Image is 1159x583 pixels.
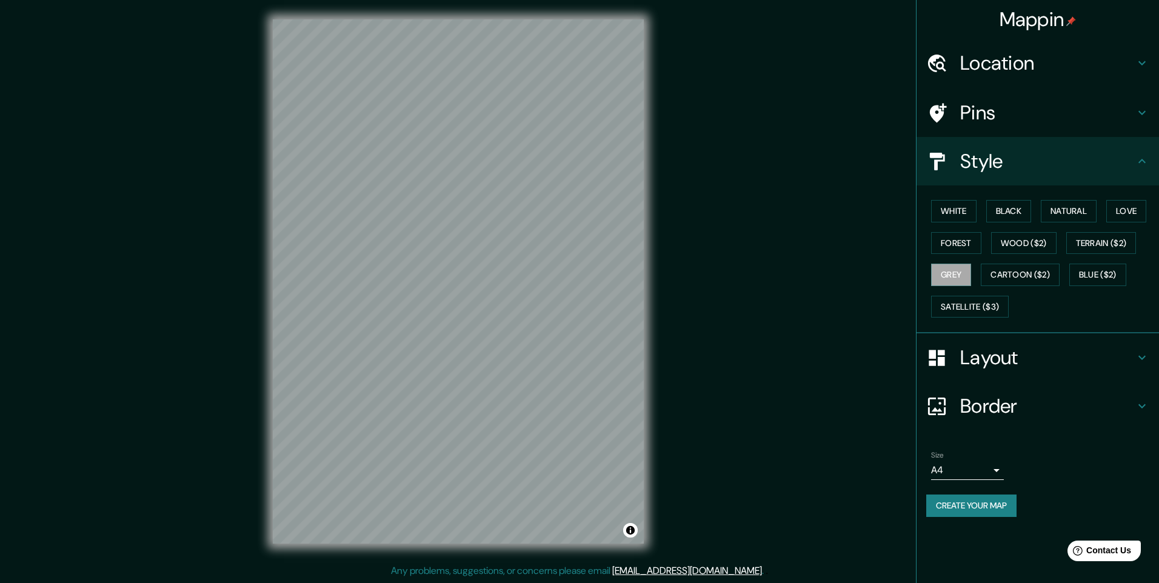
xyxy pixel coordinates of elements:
p: Any problems, suggestions, or concerns please email . [391,564,764,578]
button: Create your map [926,495,1017,517]
button: Cartoon ($2) [981,264,1060,286]
label: Size [931,450,944,461]
h4: Style [960,149,1135,173]
button: Terrain ($2) [1066,232,1137,255]
div: . [764,564,766,578]
div: Pins [917,88,1159,137]
button: Satellite ($3) [931,296,1009,318]
h4: Pins [960,101,1135,125]
div: A4 [931,461,1004,480]
div: Border [917,382,1159,430]
button: Natural [1041,200,1097,222]
button: Blue ($2) [1069,264,1126,286]
h4: Layout [960,345,1135,370]
iframe: Help widget launcher [1051,536,1146,570]
a: [EMAIL_ADDRESS][DOMAIN_NAME] [612,564,762,577]
img: pin-icon.png [1066,16,1076,26]
button: Grey [931,264,971,286]
div: Style [917,137,1159,185]
div: Layout [917,333,1159,382]
button: Toggle attribution [623,523,638,538]
h4: Location [960,51,1135,75]
h4: Mappin [1000,7,1077,32]
div: . [766,564,768,578]
div: Location [917,39,1159,87]
button: White [931,200,977,222]
button: Black [986,200,1032,222]
button: Love [1106,200,1146,222]
button: Forest [931,232,981,255]
canvas: Map [273,19,644,544]
h4: Border [960,394,1135,418]
button: Wood ($2) [991,232,1057,255]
